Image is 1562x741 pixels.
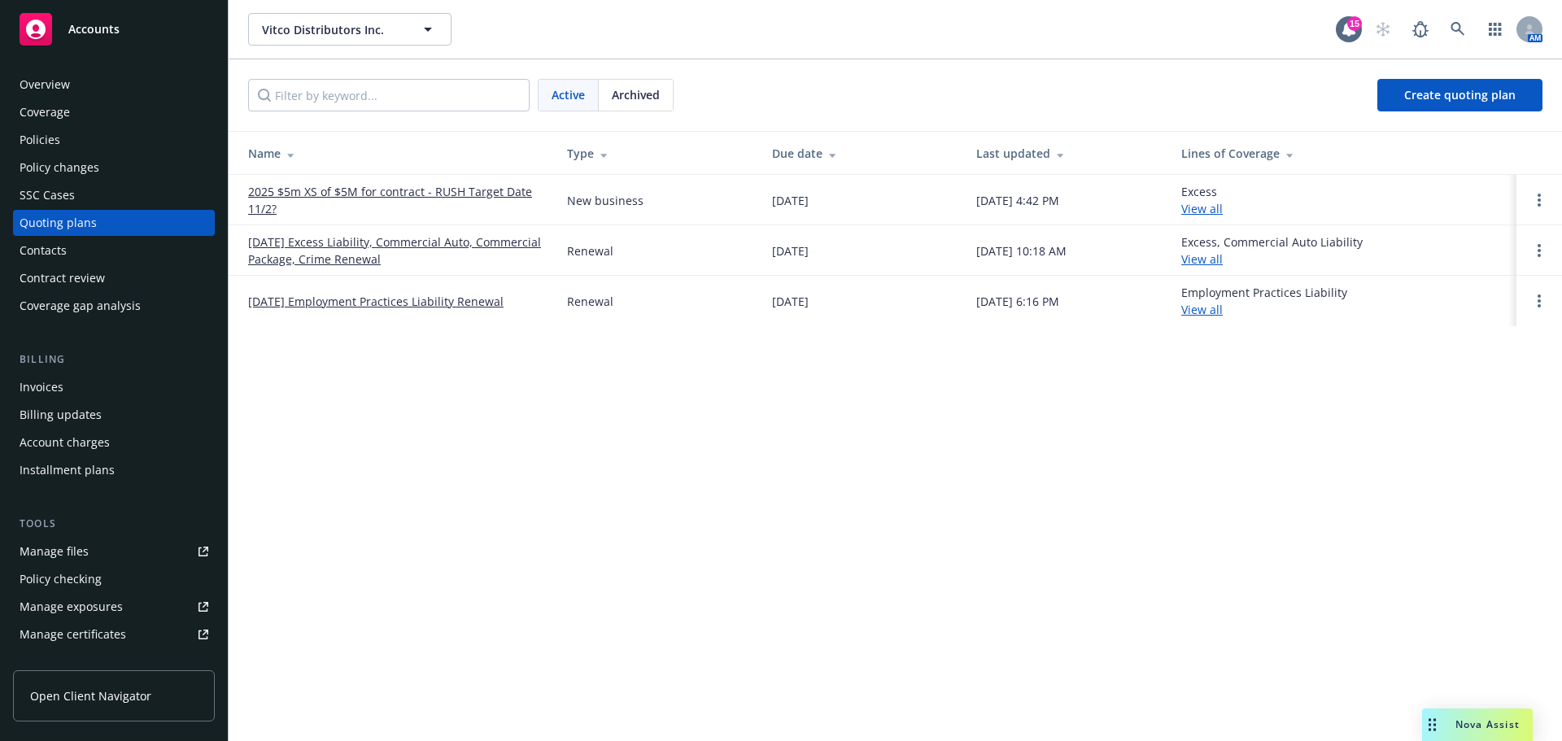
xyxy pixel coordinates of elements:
[13,402,215,428] a: Billing updates
[1181,233,1363,268] div: Excess, Commercial Auto Liability
[1404,13,1437,46] a: Report a Bug
[248,13,452,46] button: Vitco Distributors Inc.
[13,127,215,153] a: Policies
[20,127,60,153] div: Policies
[13,265,215,291] a: Contract review
[772,293,809,310] div: [DATE]
[13,99,215,125] a: Coverage
[13,538,215,564] a: Manage files
[13,516,215,532] div: Tools
[612,86,660,103] span: Archived
[13,351,215,368] div: Billing
[68,23,120,36] span: Accounts
[20,538,89,564] div: Manage files
[13,7,215,52] a: Accounts
[976,293,1059,310] div: [DATE] 6:16 PM
[20,72,70,98] div: Overview
[20,238,67,264] div: Contacts
[567,293,613,310] div: Renewal
[248,233,541,268] a: [DATE] Excess Liability, Commercial Auto, Commercial Package, Crime Renewal
[20,457,115,483] div: Installment plans
[1181,201,1223,216] a: View all
[1529,190,1549,210] a: Open options
[20,594,123,620] div: Manage exposures
[13,457,215,483] a: Installment plans
[248,293,504,310] a: [DATE] Employment Practices Liability Renewal
[1422,708,1533,741] button: Nova Assist
[1347,16,1362,31] div: 15
[1181,302,1223,317] a: View all
[13,649,215,675] a: Manage claims
[20,374,63,400] div: Invoices
[1422,708,1442,741] div: Drag to move
[20,210,97,236] div: Quoting plans
[20,402,102,428] div: Billing updates
[772,145,951,162] div: Due date
[13,293,215,319] a: Coverage gap analysis
[13,621,215,647] a: Manage certificates
[976,242,1067,259] div: [DATE] 10:18 AM
[20,566,102,592] div: Policy checking
[30,687,151,704] span: Open Client Navigator
[13,72,215,98] a: Overview
[20,649,102,675] div: Manage claims
[20,293,141,319] div: Coverage gap analysis
[1479,13,1512,46] a: Switch app
[13,566,215,592] a: Policy checking
[13,429,215,455] a: Account charges
[13,594,215,620] a: Manage exposures
[1181,145,1503,162] div: Lines of Coverage
[13,238,215,264] a: Contacts
[20,621,126,647] div: Manage certificates
[20,99,70,125] div: Coverage
[552,86,585,103] span: Active
[1529,241,1549,260] a: Open options
[567,242,613,259] div: Renewal
[20,182,75,208] div: SSC Cases
[248,183,541,217] a: 2025 $5m XS of $5M for contract - RUSH Target Date 11/2?
[1181,251,1223,267] a: View all
[1377,79,1542,111] a: Create quoting plan
[13,155,215,181] a: Policy changes
[20,265,105,291] div: Contract review
[1529,291,1549,311] a: Open options
[976,145,1155,162] div: Last updated
[13,210,215,236] a: Quoting plans
[567,192,644,209] div: New business
[248,79,530,111] input: Filter by keyword...
[20,155,99,181] div: Policy changes
[20,429,110,455] div: Account charges
[567,145,746,162] div: Type
[13,374,215,400] a: Invoices
[13,182,215,208] a: SSC Cases
[1181,183,1223,217] div: Excess
[1455,717,1520,731] span: Nova Assist
[1181,284,1347,318] div: Employment Practices Liability
[772,192,809,209] div: [DATE]
[976,192,1059,209] div: [DATE] 4:42 PM
[1367,13,1399,46] a: Start snowing
[1404,87,1516,102] span: Create quoting plan
[772,242,809,259] div: [DATE]
[262,21,403,38] span: Vitco Distributors Inc.
[1442,13,1474,46] a: Search
[248,145,541,162] div: Name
